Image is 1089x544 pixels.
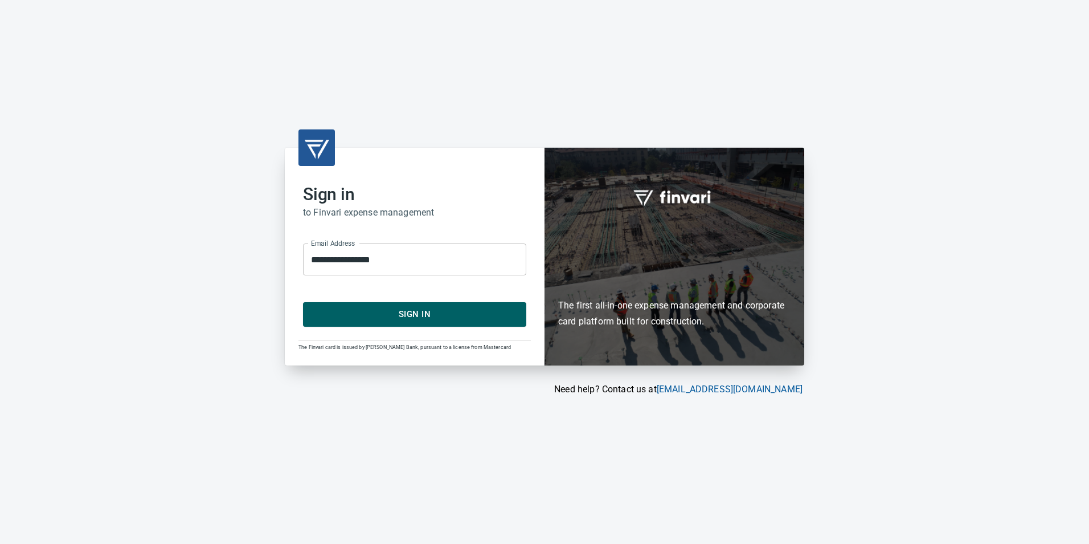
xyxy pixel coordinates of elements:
h6: to Finvari expense management [303,205,526,221]
img: transparent_logo.png [303,134,330,161]
h6: The first all-in-one expense management and corporate card platform built for construction. [558,232,791,330]
span: The Finvari card is issued by [PERSON_NAME] Bank, pursuant to a license from Mastercard [298,344,511,350]
span: Sign In [316,307,514,322]
img: fullword_logo_white.png [632,184,717,210]
div: Finvari [544,148,804,365]
p: Need help? Contact us at [285,383,803,396]
h2: Sign in [303,184,526,205]
a: [EMAIL_ADDRESS][DOMAIN_NAME] [657,384,803,395]
button: Sign In [303,302,526,326]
